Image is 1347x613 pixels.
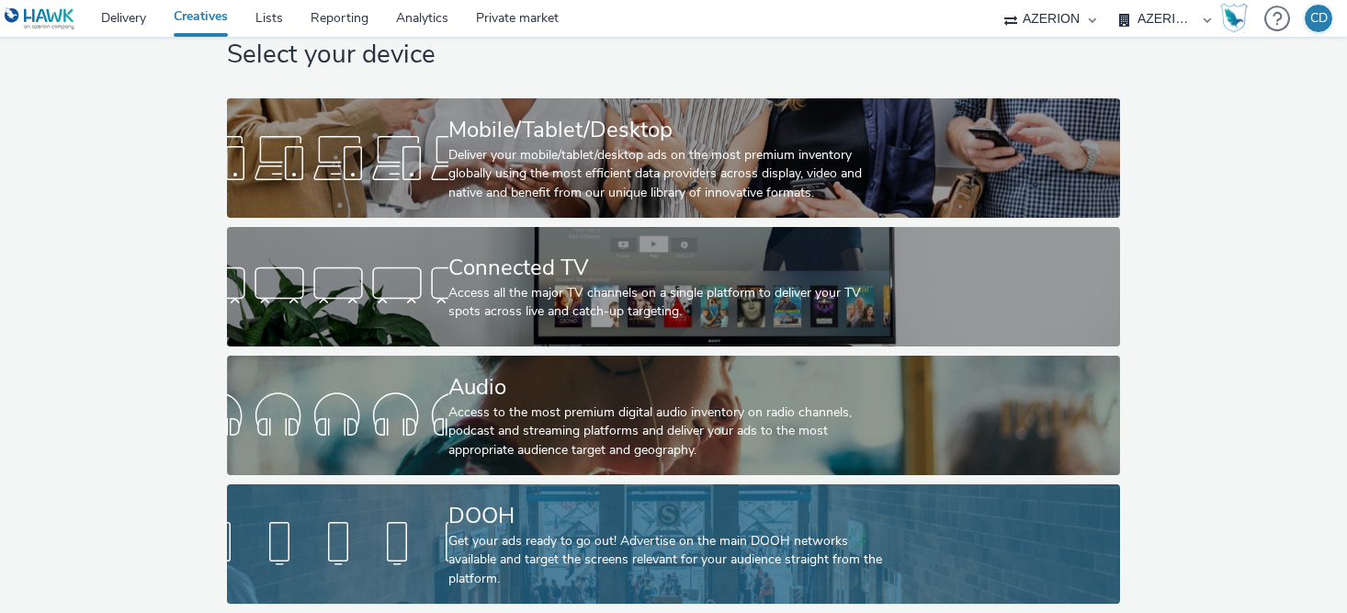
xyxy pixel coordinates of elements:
div: Audio [448,371,891,403]
h1: Select your device [227,38,1121,73]
div: CD [1310,5,1328,32]
div: Deliver your mobile/tablet/desktop ads on the most premium inventory globally using the most effi... [448,146,891,202]
a: DOOHGet your ads ready to go out! Advertise on the main DOOH networks available and target the sc... [227,484,1121,604]
a: Connected TVAccess all the major TV channels on a single platform to deliver your TV spots across... [227,227,1121,346]
a: AudioAccess to the most premium digital audio inventory on radio channels, podcast and streaming ... [227,356,1121,475]
div: DOOH [448,500,891,532]
div: Access to the most premium digital audio inventory on radio channels, podcast and streaming platf... [448,403,891,460]
img: undefined Logo [5,7,75,30]
div: Get your ads ready to go out! Advertise on the main DOOH networks available and target the screen... [448,532,891,588]
div: Access all the major TV channels on a single platform to deliver your TV spots across live and ca... [448,284,891,322]
div: Mobile/Tablet/Desktop [448,114,891,146]
div: Connected TV [448,252,891,284]
a: Mobile/Tablet/DesktopDeliver your mobile/tablet/desktop ads on the most premium inventory globall... [227,98,1121,218]
img: Hawk Academy [1220,4,1248,33]
a: Hawk Academy [1220,4,1255,33]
